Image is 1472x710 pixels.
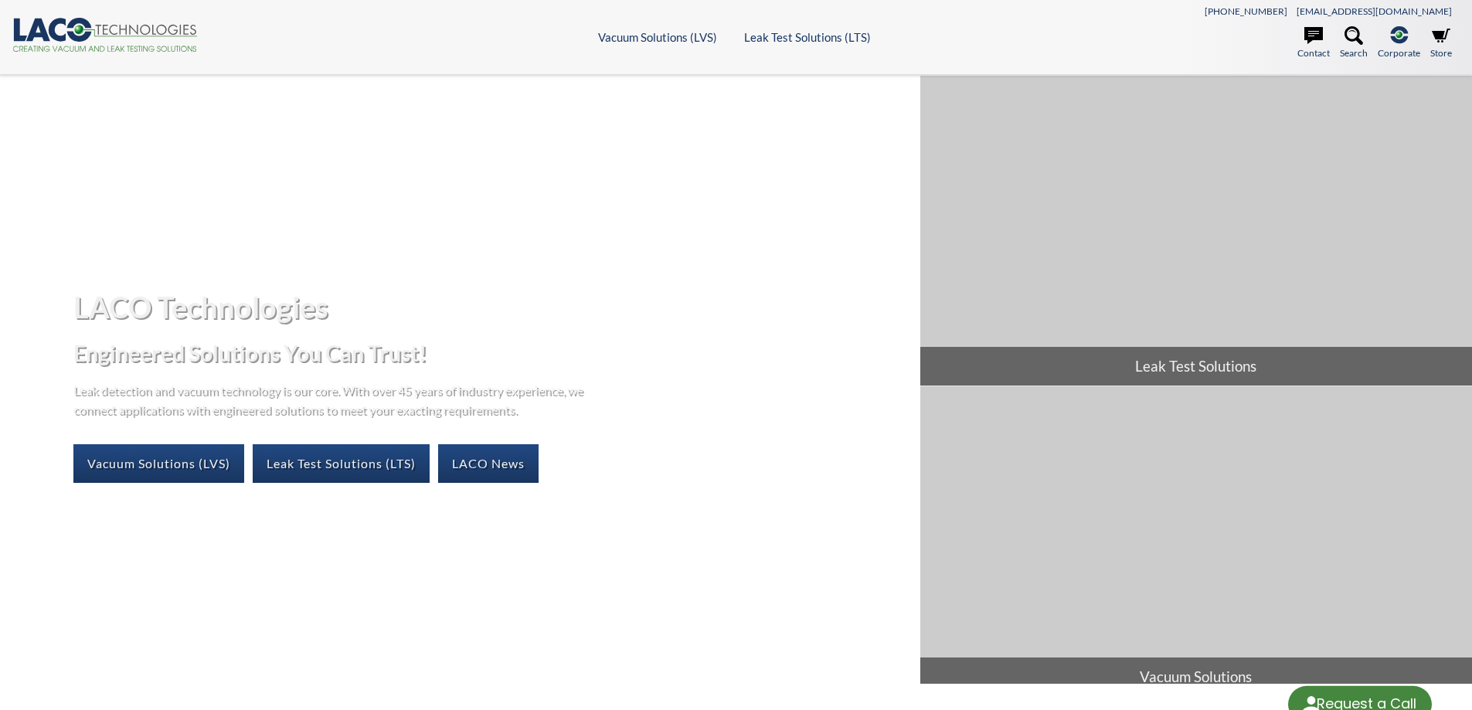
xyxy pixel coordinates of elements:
[744,30,871,44] a: Leak Test Solutions (LTS)
[1205,5,1287,17] a: [PHONE_NUMBER]
[920,347,1472,386] span: Leak Test Solutions
[438,444,539,483] a: LACO News
[1430,26,1452,60] a: Store
[920,657,1472,696] span: Vacuum Solutions
[1378,46,1420,60] span: Corporate
[73,288,907,326] h1: LACO Technologies
[1297,26,1330,60] a: Contact
[73,380,591,420] p: Leak detection and vacuum technology is our core. With over 45 years of industry experience, we c...
[253,444,430,483] a: Leak Test Solutions (LTS)
[920,76,1472,386] a: Leak Test Solutions
[73,339,907,368] h2: Engineered Solutions You Can Trust!
[1297,5,1452,17] a: [EMAIL_ADDRESS][DOMAIN_NAME]
[1340,26,1368,60] a: Search
[920,386,1472,696] a: Vacuum Solutions
[598,30,717,44] a: Vacuum Solutions (LVS)
[73,444,244,483] a: Vacuum Solutions (LVS)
